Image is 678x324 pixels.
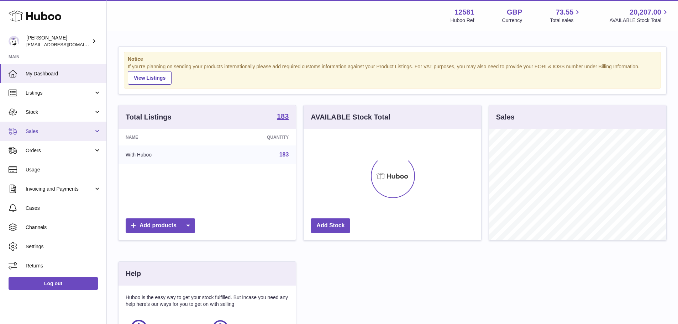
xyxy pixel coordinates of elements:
span: Orders [26,147,94,154]
strong: 183 [277,113,289,120]
a: 183 [279,152,289,158]
span: Listings [26,90,94,96]
h3: AVAILABLE Stock Total [311,112,390,122]
span: Usage [26,166,101,173]
th: Quantity [212,129,296,145]
div: Currency [502,17,522,24]
span: Invoicing and Payments [26,186,94,192]
th: Name [119,129,212,145]
span: Total sales [550,17,582,24]
span: Stock [26,109,94,116]
h3: Help [126,269,141,278]
span: Cases [26,205,101,212]
p: Huboo is the easy way to get your stock fulfilled. But incase you need any help here's our ways f... [126,294,289,308]
strong: GBP [507,7,522,17]
td: With Huboo [119,145,212,164]
a: 183 [277,113,289,121]
span: Sales [26,128,94,135]
span: 73.55 [556,7,573,17]
span: [EMAIL_ADDRESS][DOMAIN_NAME] [26,42,105,47]
a: 20,207.00 AVAILABLE Stock Total [609,7,669,24]
div: If you're planning on sending your products internationally please add required customs informati... [128,63,657,85]
span: Settings [26,243,101,250]
h3: Total Listings [126,112,172,122]
div: [PERSON_NAME] [26,34,90,48]
img: internalAdmin-12581@internal.huboo.com [9,36,19,47]
a: Add products [126,218,195,233]
strong: Notice [128,56,657,63]
span: My Dashboard [26,70,101,77]
a: Log out [9,277,98,290]
div: Huboo Ref [451,17,474,24]
span: Channels [26,224,101,231]
a: View Listings [128,71,172,85]
strong: 12581 [454,7,474,17]
span: AVAILABLE Stock Total [609,17,669,24]
a: 73.55 Total sales [550,7,582,24]
span: Returns [26,262,101,269]
span: 20,207.00 [630,7,661,17]
h3: Sales [496,112,515,122]
a: Add Stock [311,218,350,233]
